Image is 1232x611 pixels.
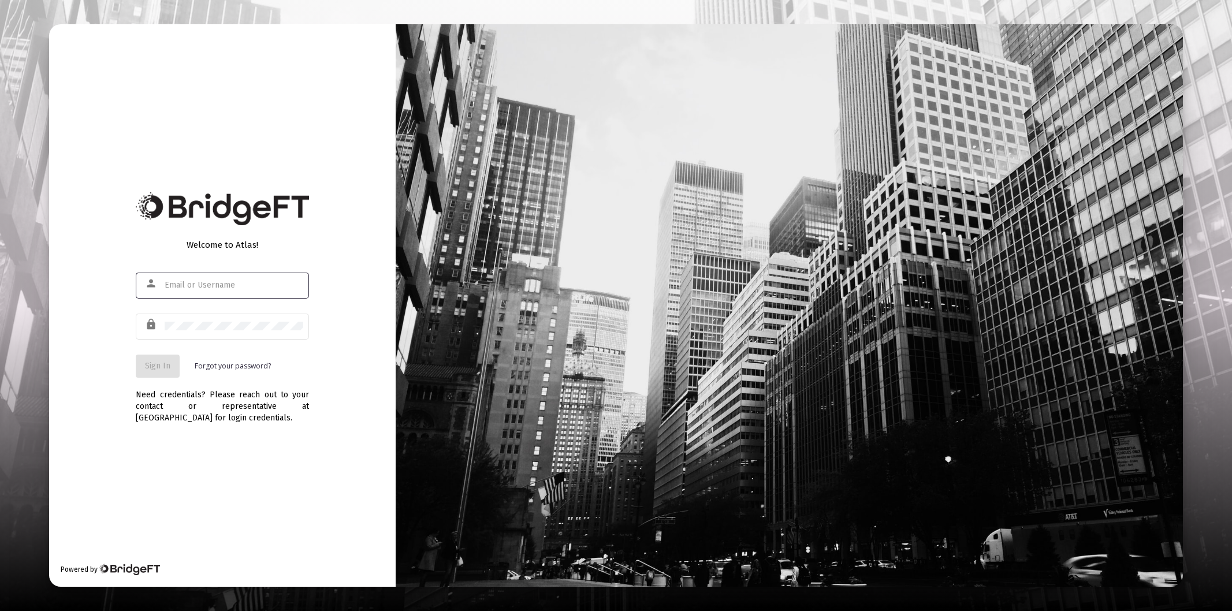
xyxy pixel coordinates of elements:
[145,361,170,371] span: Sign In
[136,192,309,225] img: Bridge Financial Technology Logo
[136,378,309,424] div: Need credentials? Please reach out to your contact or representative at [GEOGRAPHIC_DATA] for log...
[99,564,159,575] img: Bridge Financial Technology Logo
[61,564,159,575] div: Powered by
[195,360,271,372] a: Forgot your password?
[136,355,180,378] button: Sign In
[165,281,303,290] input: Email or Username
[145,277,159,290] mat-icon: person
[145,318,159,331] mat-icon: lock
[136,239,309,251] div: Welcome to Atlas!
